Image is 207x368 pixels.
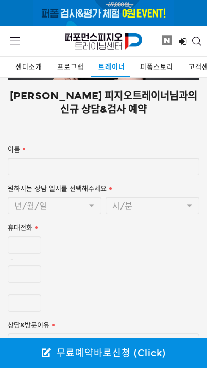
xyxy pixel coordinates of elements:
[10,254,13,265] span: -
[137,57,174,77] a: 퍼폼스토리
[8,222,199,233] label: 휴대전화
[10,90,197,102] span: [PERSON_NAME] 피지오트레이너님과의
[98,63,125,71] span: 트레이너
[13,57,42,77] a: 센터소개
[8,197,101,214] input: 년/월/일
[96,57,125,77] a: 트레이너
[8,144,199,155] label: 이름
[8,320,199,331] label: 상담&방문이유
[60,103,147,115] span: 신규 상담&검사 예약
[29,342,179,364] a: 무료예약바로신청 (Click)
[57,63,84,71] span: 프로그램
[15,63,42,71] span: 센터소개
[10,283,13,294] span: -
[55,57,84,77] a: 프로그램
[8,183,199,194] label: 원하시는 상담 일시를 선택해주세요
[106,197,199,214] input: 시/분
[140,63,174,71] span: 퍼폼스토리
